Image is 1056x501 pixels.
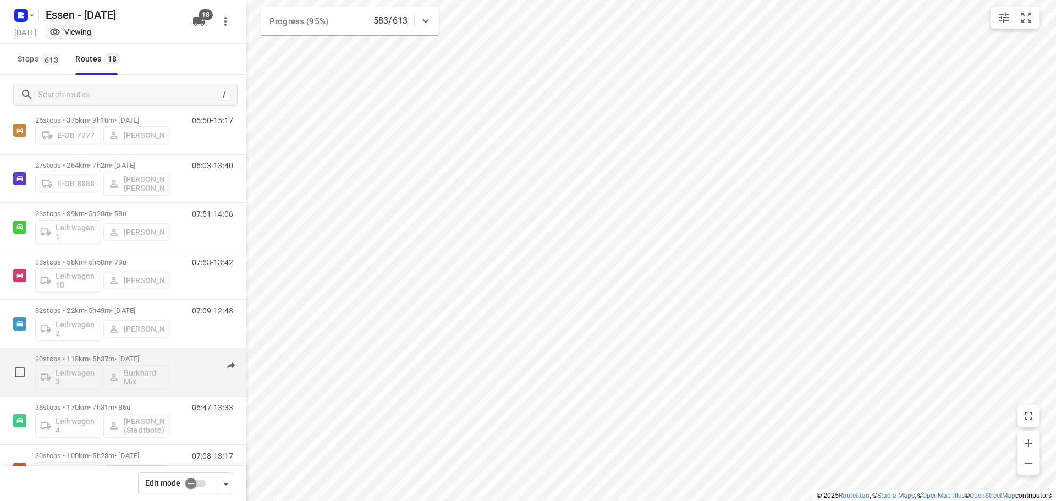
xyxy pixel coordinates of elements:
[35,161,169,169] p: 27 stops • 264km • 7h2m • [DATE]
[145,478,180,487] span: Edit mode
[35,258,169,266] p: 38 stops • 58km • 5h50m • 79u
[817,492,1052,499] li: © 2025 , © , © © contributors
[993,7,1015,29] button: Map settings
[192,210,233,218] p: 07:51-14:06
[50,26,91,37] div: Viewing
[991,7,1039,29] div: small contained button group
[192,403,233,412] p: 06:47-13:33
[192,452,233,460] p: 07:08-13:17
[218,89,230,101] div: /
[373,14,408,27] p: 583/613
[261,7,439,35] div: Progress (95%)583/613
[38,86,218,103] input: Search routes
[199,9,213,20] span: 18
[35,355,169,363] p: 30 stops • 118km • 5h37m • [DATE]
[18,52,64,66] span: Stops
[35,116,169,124] p: 26 stops • 375km • 9h10m • [DATE]
[42,54,61,65] span: 613
[839,492,870,499] a: Routetitan
[9,361,31,383] span: Select
[75,52,123,66] div: Routes
[192,258,233,267] p: 07:53-13:42
[220,355,242,377] button: Send to driver
[922,492,965,499] a: OpenMapTiles
[877,492,915,499] a: Stadia Maps
[1015,7,1037,29] button: Fit zoom
[215,10,237,32] button: More
[105,53,120,64] span: 18
[35,306,169,315] p: 32 stops • 22km • 5h49m • [DATE]
[269,16,328,26] span: Progress (95%)
[192,306,233,315] p: 07:09-12:48
[192,116,233,125] p: 05:50-15:17
[35,452,169,460] p: 30 stops • 100km • 5h23m • [DATE]
[35,210,169,218] p: 23 stops • 89km • 5h20m • 58u
[188,10,210,32] button: 18
[192,161,233,170] p: 06:03-13:40
[219,476,233,490] div: Driver app settings
[970,492,1015,499] a: OpenStreetMap
[35,403,169,411] p: 36 stops • 170km • 7h31m • 86u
